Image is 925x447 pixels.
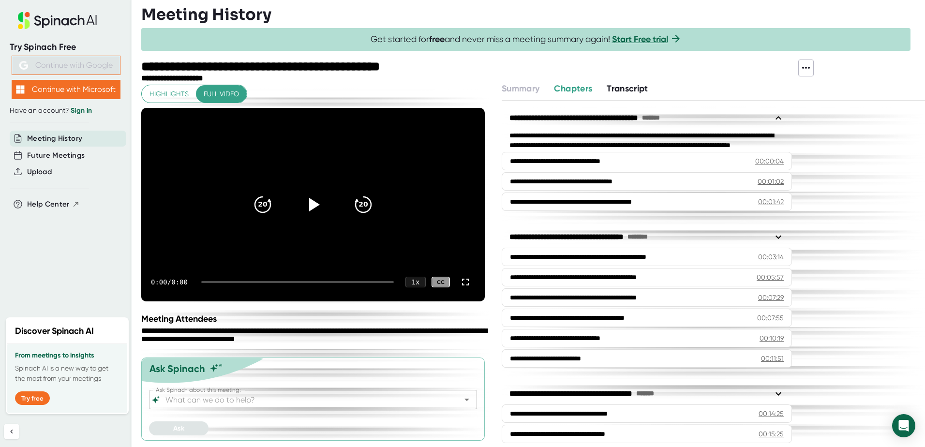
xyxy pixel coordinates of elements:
[27,150,85,161] button: Future Meetings
[460,393,474,406] button: Open
[607,83,648,94] span: Transcript
[757,313,784,323] div: 00:07:55
[149,363,205,374] div: Ask Spinach
[71,106,92,115] a: Sign in
[760,333,784,343] div: 00:10:19
[27,199,80,210] button: Help Center
[10,106,122,115] div: Have an account?
[196,85,247,103] button: Full video
[142,85,196,103] button: Highlights
[502,82,539,95] button: Summary
[27,199,70,210] span: Help Center
[761,354,784,363] div: 00:11:51
[15,363,119,384] p: Spinach AI is a new way to get the most from your meetings
[151,278,190,286] div: 0:00 / 0:00
[371,34,682,45] span: Get started for and never miss a meeting summary again!
[502,83,539,94] span: Summary
[149,421,209,435] button: Ask
[141,5,271,24] h3: Meeting History
[758,252,784,262] div: 00:03:14
[554,83,592,94] span: Chapters
[15,325,94,338] h2: Discover Spinach AI
[432,277,450,288] div: CC
[173,424,184,432] span: Ask
[27,133,82,144] button: Meeting History
[607,82,648,95] button: Transcript
[758,197,784,207] div: 00:01:42
[892,414,915,437] div: Open Intercom Messenger
[758,177,784,186] div: 00:01:02
[149,88,189,100] span: Highlights
[755,156,784,166] div: 00:00:04
[164,393,446,406] input: What can we do to help?
[759,409,784,418] div: 00:14:25
[757,272,784,282] div: 00:05:57
[4,424,19,439] button: Collapse sidebar
[554,82,592,95] button: Chapters
[204,88,239,100] span: Full video
[12,80,120,99] button: Continue with Microsoft
[759,429,784,439] div: 00:15:25
[758,293,784,302] div: 00:07:29
[15,391,50,405] button: Try free
[612,34,668,45] a: Start Free trial
[405,277,426,287] div: 1 x
[12,56,120,75] button: Continue with Google
[429,34,445,45] b: free
[19,61,28,70] img: Aehbyd4JwY73AAAAAElFTkSuQmCC
[10,42,122,53] div: Try Spinach Free
[27,166,52,178] button: Upload
[141,313,490,324] div: Meeting Attendees
[15,352,119,359] h3: From meetings to insights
